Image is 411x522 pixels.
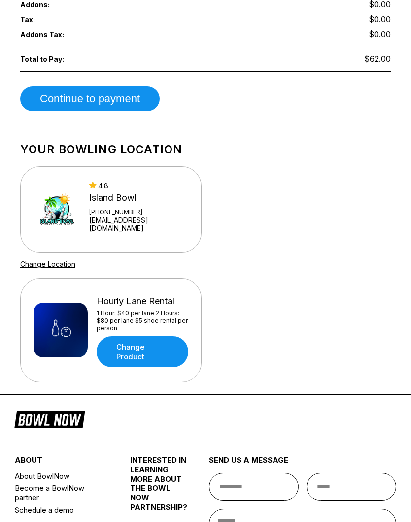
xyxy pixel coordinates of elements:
[130,456,187,520] div: INTERESTED IN LEARNING MORE ABOUT THE BOWL NOW PARTNERSHIP?
[20,87,160,112] button: Continue to payment
[15,483,108,504] a: Become a BowlNow partner
[34,303,88,358] img: Hourly Lane Rental
[15,504,108,517] a: Schedule a demo
[89,209,188,216] div: [PHONE_NUMBER]
[20,55,94,64] span: Total to Pay:
[20,261,75,269] a: Change Location
[97,337,188,368] a: Change Product
[369,30,391,39] span: $0.00
[20,143,391,157] h1: Your bowling location
[15,470,108,483] a: About BowlNow
[34,183,80,237] img: Island Bowl
[89,193,188,204] div: Island Bowl
[89,216,188,233] a: [EMAIL_ADDRESS][DOMAIN_NAME]
[20,1,94,9] span: Addons:
[20,16,94,24] span: Tax:
[369,15,391,25] span: $0.00
[209,456,396,473] div: send us a message
[20,31,94,39] span: Addons Tax:
[97,310,188,332] div: 1 Hour: $40 per lane 2 Hours: $80 per lane $5 shoe rental per person
[364,54,391,64] span: $62.00
[97,297,188,307] div: Hourly Lane Rental
[15,456,108,470] div: about
[89,182,188,190] div: 4.8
